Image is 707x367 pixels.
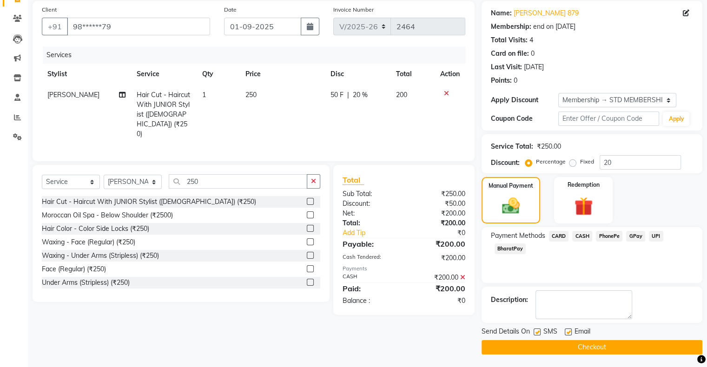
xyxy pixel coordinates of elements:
label: Fixed [580,157,594,166]
div: Balance : [336,296,404,306]
div: ₹200.00 [404,273,472,282]
input: Search or Scan [169,174,307,189]
img: _gift.svg [568,195,599,218]
label: Manual Payment [489,182,533,190]
span: 50 F [330,90,344,100]
div: 0 [531,49,535,59]
button: +91 [42,18,68,35]
th: Price [240,64,324,85]
th: Service [131,64,197,85]
a: [PERSON_NAME] 879 [514,8,579,18]
div: 4 [529,35,533,45]
div: Description: [491,295,528,305]
div: ₹200.00 [404,283,472,294]
span: 1 [202,91,206,99]
div: Apply Discount [491,95,558,105]
div: Cash Tendered: [336,253,404,263]
div: ₹200.00 [404,218,472,228]
div: ₹250.00 [537,142,561,151]
input: Search by Name/Mobile/Email/Code [67,18,210,35]
div: ₹200.00 [404,209,472,218]
div: ₹250.00 [404,189,472,199]
div: Under Arms (Stripless) (₹250) [42,278,130,288]
div: Face (Regular) (₹250) [42,264,106,274]
th: Stylist [42,64,131,85]
div: [DATE] [524,62,544,72]
label: Client [42,6,57,14]
span: Payment Methods [491,231,545,241]
div: Hair Color - Color Side Locks (₹250) [42,224,149,234]
label: Invoice Number [333,6,374,14]
div: Services [43,46,472,64]
span: UPI [649,231,663,242]
span: 200 [396,91,407,99]
div: Net: [336,209,404,218]
span: | [347,90,349,100]
label: Redemption [568,181,600,189]
span: [PERSON_NAME] [47,91,99,99]
div: Service Total: [491,142,533,151]
div: Waxing - Face (Regular) (₹250) [42,237,135,247]
span: BharatPay [495,243,526,254]
span: CASH [572,231,592,242]
span: SMS [543,327,557,338]
span: Email [575,327,590,338]
div: Membership: [491,22,531,32]
div: Discount: [336,199,404,209]
div: Hair Cut - Haircut With JUNIOR Stylist ([DEMOGRAPHIC_DATA]) (₹250) [42,197,256,207]
span: Total [343,175,364,185]
div: Name: [491,8,512,18]
div: ₹0 [404,296,472,306]
div: Waxing - Under Arms (Stripless) (₹250) [42,251,159,261]
div: Card on file: [491,49,529,59]
th: Disc [325,64,390,85]
div: Coupon Code [491,114,558,124]
span: PhonePe [596,231,622,242]
div: Paid: [336,283,404,294]
div: Payments [343,265,465,273]
span: GPay [626,231,645,242]
th: Action [435,64,465,85]
span: 20 % [353,90,368,100]
button: Checkout [482,340,702,354]
div: ₹200.00 [404,238,472,249]
div: Payable: [336,238,404,249]
th: Total [390,64,435,85]
div: Discount: [491,158,520,168]
div: Points: [491,76,512,85]
div: CASH [336,273,404,282]
input: Enter Offer / Coupon Code [558,111,660,126]
span: Send Details On [482,327,530,338]
button: Apply [663,112,689,126]
div: Total Visits: [491,35,528,45]
th: Qty [197,64,240,85]
span: Hair Cut - Haircut With JUNIOR Stylist ([DEMOGRAPHIC_DATA]) (₹250) [137,91,190,138]
div: end on [DATE] [533,22,575,32]
div: ₹200.00 [404,253,472,263]
a: Add Tip [336,228,415,238]
label: Percentage [536,157,566,166]
div: Sub Total: [336,189,404,199]
div: Moroccan Oil Spa - Below Shoulder (₹2500) [42,210,173,220]
div: Last Visit: [491,62,522,72]
label: Date [224,6,237,14]
div: ₹50.00 [404,199,472,209]
img: _cash.svg [496,196,525,216]
div: Total: [336,218,404,228]
span: CARD [549,231,569,242]
div: 0 [514,76,517,85]
span: 250 [245,91,257,99]
div: ₹0 [415,228,472,238]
